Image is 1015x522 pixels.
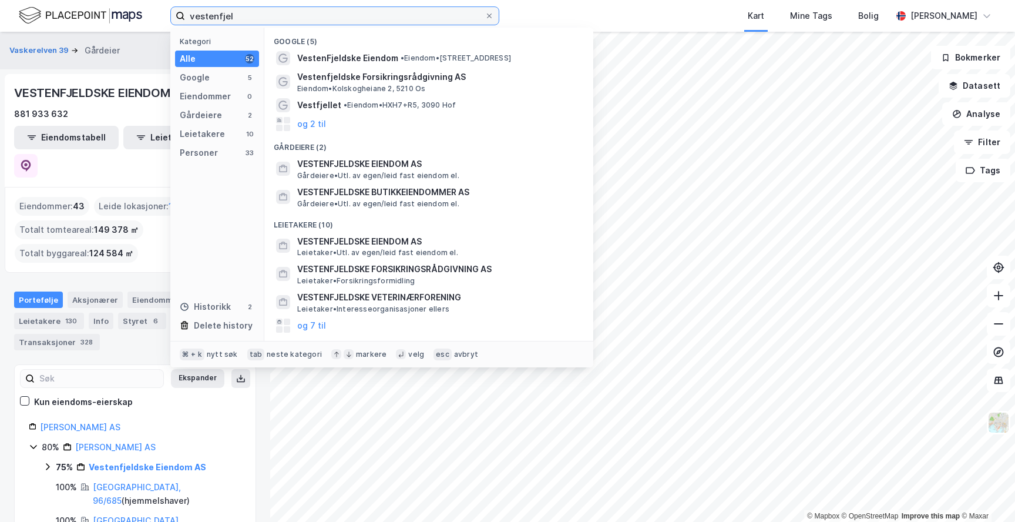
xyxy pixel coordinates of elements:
[245,302,254,312] div: 2
[40,422,120,432] a: [PERSON_NAME] AS
[264,133,593,155] div: Gårdeiere (2)
[245,73,254,82] div: 5
[401,53,404,62] span: •
[14,107,68,121] div: 881 933 632
[89,246,133,260] span: 124 584 ㎡
[297,185,579,199] span: VESTENFJELDSKE BUTIKKEIENDOMMER AS
[14,334,100,350] div: Transaksjoner
[858,9,879,23] div: Bolig
[297,248,458,257] span: Leietaker • Utl. av egen/leid fast eiendom el.
[118,313,166,329] div: Styret
[85,43,120,58] div: Gårdeier
[264,335,593,356] div: Personer (33)
[73,199,85,213] span: 43
[954,130,1010,154] button: Filter
[56,480,77,494] div: 100%
[454,350,478,359] div: avbryt
[63,315,79,327] div: 130
[245,54,254,63] div: 52
[987,411,1010,434] img: Z
[180,349,204,360] div: ⌘ + k
[68,292,123,308] div: Aksjonærer
[14,126,119,149] button: Eiendomstabell
[297,304,449,314] span: Leietaker • Interesseorganisasjoner ellers
[344,101,347,109] span: •
[94,197,177,216] div: Leide lokasjoner :
[15,220,143,239] div: Totalt tomteareal :
[297,199,459,209] span: Gårdeiere • Utl. av egen/leid fast eiendom el.
[264,28,593,49] div: Google (5)
[297,319,326,333] button: og 7 til
[194,319,253,333] div: Delete history
[748,9,764,23] div: Kart
[245,129,254,139] div: 10
[180,52,196,66] div: Alle
[939,74,1010,98] button: Datasett
[956,466,1015,522] iframe: Chat Widget
[297,70,579,84] span: Vestenfjeldske Forsikringsrådgivning AS
[297,290,579,304] span: VESTENFJELDSKE VETERINÆRFORENING
[956,466,1015,522] div: Kontrollprogram for chat
[247,349,265,360] div: tab
[180,300,231,314] div: Historikk
[75,442,156,452] a: [PERSON_NAME] AS
[180,146,218,160] div: Personer
[14,292,63,308] div: Portefølje
[169,199,173,213] span: 1
[344,101,456,110] span: Eiendom • HXH7+R5, 3090 Hof
[180,127,225,141] div: Leietakere
[297,235,579,249] span: VESTENFJELDSKE EIENDOM AS
[89,462,206,472] a: Vestenfjeldske Eiendom AS
[401,53,511,63] span: Eiendom • [STREET_ADDRESS]
[78,336,95,348] div: 328
[297,171,459,180] span: Gårdeiere • Utl. av egen/leid fast eiendom el.
[297,262,579,276] span: VESTENFJELDSKE FORSIKRINGSRÅDGIVNING AS
[180,37,259,46] div: Kategori
[127,292,201,308] div: Eiendommer
[297,157,579,171] span: VESTENFJELDSKE EIENDOM AS
[180,108,222,122] div: Gårdeiere
[9,45,71,56] button: Vaskerelven 39
[931,46,1010,69] button: Bokmerker
[910,9,977,23] div: [PERSON_NAME]
[297,98,341,112] span: Vestfjellet
[207,350,238,359] div: nytt søk
[790,9,832,23] div: Mine Tags
[180,71,210,85] div: Google
[842,512,899,520] a: OpenStreetMap
[245,148,254,158] div: 33
[89,313,113,329] div: Info
[356,350,386,359] div: markere
[19,5,142,26] img: logo.f888ab2527a4732fd821a326f86c7f29.svg
[123,126,228,149] button: Leietakertabell
[42,440,59,454] div: 80%
[902,512,960,520] a: Improve this map
[15,244,138,263] div: Totalt byggareal :
[807,512,839,520] a: Mapbox
[942,102,1010,126] button: Analyse
[297,117,326,131] button: og 2 til
[14,83,191,102] div: VESTENFJELDSKE EIENDOM AS
[34,395,133,409] div: Kun eiendoms-eierskap
[15,197,89,216] div: Eiendommer :
[297,276,415,286] span: Leietaker • Forsikringsformidling
[433,349,452,360] div: esc
[171,369,224,388] button: Ekspander
[14,313,84,329] div: Leietakere
[185,7,485,25] input: Søk på adresse, matrikkel, gårdeiere, leietakere eller personer
[956,159,1010,182] button: Tags
[245,111,254,120] div: 2
[297,51,398,65] span: VestenFjeldske Eiendom
[35,370,163,387] input: Søk
[264,211,593,232] div: Leietakere (10)
[56,460,73,474] div: 75%
[297,84,425,93] span: Eiendom • Kolskogheiane 2, 5210 Os
[93,482,181,506] a: [GEOGRAPHIC_DATA], 96/685
[93,480,241,508] div: ( hjemmelshaver )
[150,315,162,327] div: 6
[94,223,139,237] span: 149 378 ㎡
[408,350,424,359] div: velg
[245,92,254,101] div: 0
[180,89,231,103] div: Eiendommer
[267,350,322,359] div: neste kategori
